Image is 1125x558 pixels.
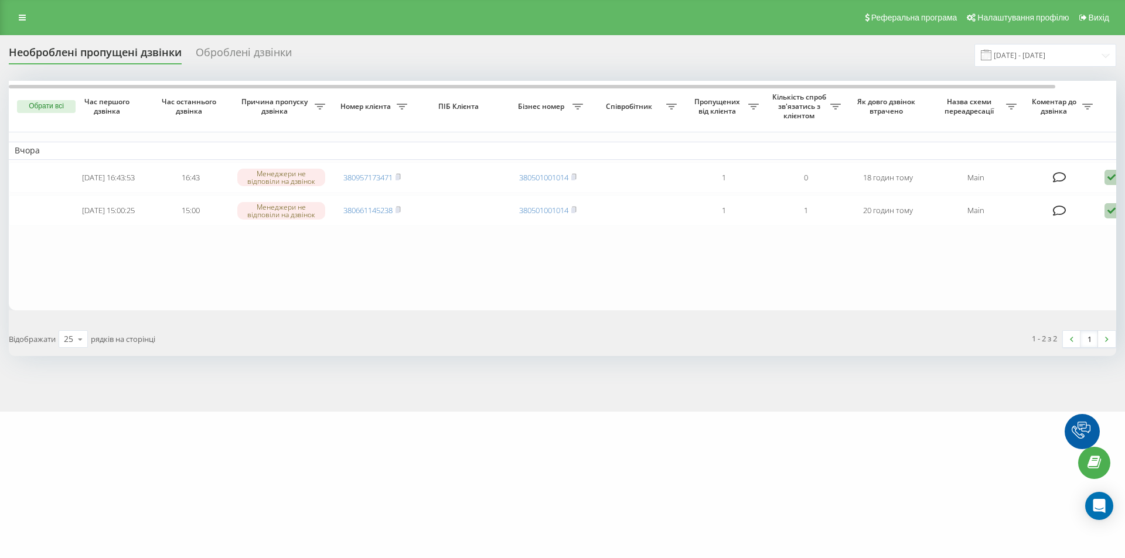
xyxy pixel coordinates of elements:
div: Менеджери не відповіли на дзвінок [237,169,325,186]
span: Причина пропуску дзвінка [237,97,315,115]
div: Менеджери не відповіли на дзвінок [237,202,325,220]
td: 1 [683,162,765,193]
td: 1 [683,195,765,226]
span: Номер клієнта [337,102,397,111]
td: Main [929,195,1022,226]
span: Час останнього дзвінка [159,97,222,115]
div: 25 [64,333,73,345]
span: Назва схеми переадресації [935,97,1006,115]
td: 15:00 [149,195,231,226]
td: 16:43 [149,162,231,193]
td: Main [929,162,1022,193]
span: ПІБ Клієнта [423,102,497,111]
div: Необроблені пропущені дзвінки [9,46,182,64]
span: Співробітник [595,102,666,111]
span: Пропущених від клієнта [688,97,748,115]
a: 380957173471 [343,172,393,183]
span: Реферальна програма [871,13,957,22]
span: Кількість спроб зв'язатись з клієнтом [771,93,830,120]
span: Відображати [9,334,56,344]
td: [DATE] 16:43:53 [67,162,149,193]
div: 1 - 2 з 2 [1032,333,1057,344]
div: Open Intercom Messenger [1085,492,1113,520]
span: Як довго дзвінок втрачено [856,97,919,115]
div: Оброблені дзвінки [196,46,292,64]
span: Бізнес номер [513,102,572,111]
span: Коментар до дзвінка [1028,97,1082,115]
a: 380661145238 [343,205,393,215]
span: Час першого дзвінка [77,97,140,115]
span: Налаштування профілю [977,13,1069,22]
td: 18 годин тому [847,162,929,193]
td: 1 [765,195,847,226]
button: Обрати всі [17,100,76,113]
span: Вихід [1089,13,1109,22]
td: [DATE] 15:00:25 [67,195,149,226]
a: 1 [1080,331,1098,347]
a: 380501001014 [519,205,568,215]
td: 20 годин тому [847,195,929,226]
td: 0 [765,162,847,193]
a: 380501001014 [519,172,568,183]
span: рядків на сторінці [91,334,155,344]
